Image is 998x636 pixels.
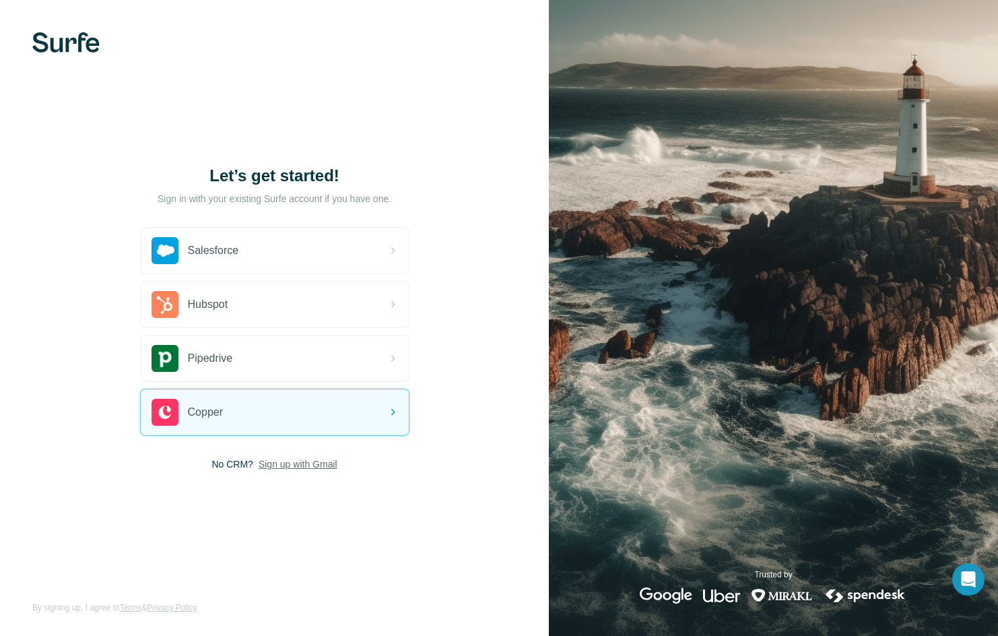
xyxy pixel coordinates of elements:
[259,457,337,471] button: Sign up with Gmail
[152,237,178,264] img: salesforce's logo
[211,457,253,471] span: No CRM?
[754,569,792,581] p: Trusted by
[152,291,178,318] img: hubspot's logo
[119,603,141,612] a: Terms
[152,345,178,372] img: pipedrive's logo
[188,404,223,420] span: Copper
[703,587,740,604] img: uber's logo
[640,587,692,604] img: google's logo
[140,165,409,187] h1: Let’s get started!
[188,243,239,259] span: Salesforce
[751,587,813,604] img: mirakl's logo
[188,350,233,367] span: Pipedrive
[824,587,907,604] img: spendesk's logo
[188,296,228,313] span: Hubspot
[147,603,197,612] a: Privacy Policy
[32,32,100,53] img: Surfe's logo
[32,602,197,614] span: By signing up, I agree to &
[152,399,178,426] img: copper's logo
[952,563,985,596] div: Open Intercom Messenger
[158,192,391,205] p: Sign in with your existing Surfe account if you have one.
